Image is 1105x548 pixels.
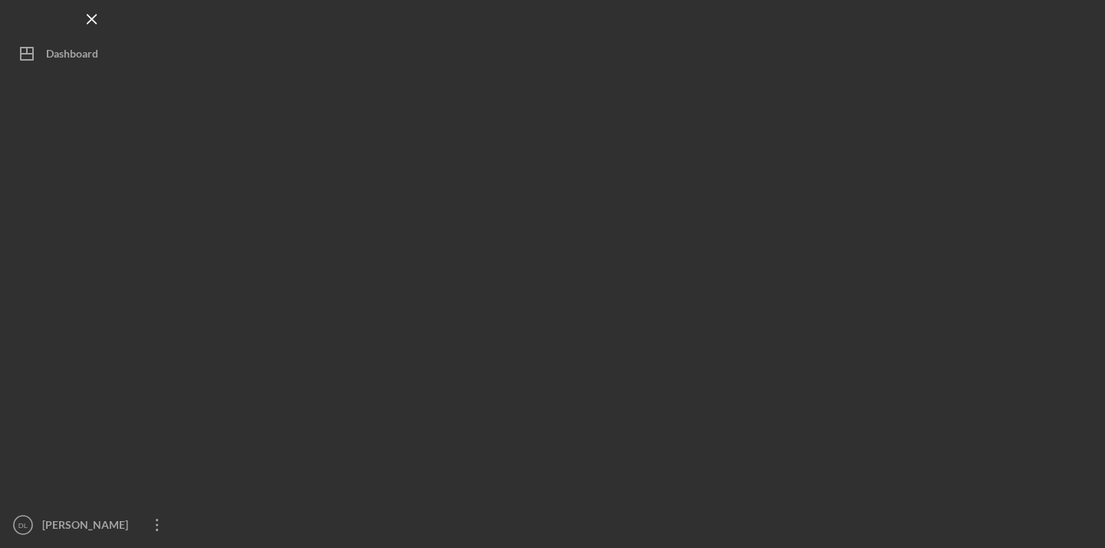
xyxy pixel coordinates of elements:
div: Dashboard [46,38,98,73]
button: DL[PERSON_NAME] [8,510,176,540]
div: [PERSON_NAME] [38,510,138,544]
text: DL [18,521,28,530]
button: Dashboard [8,38,176,69]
